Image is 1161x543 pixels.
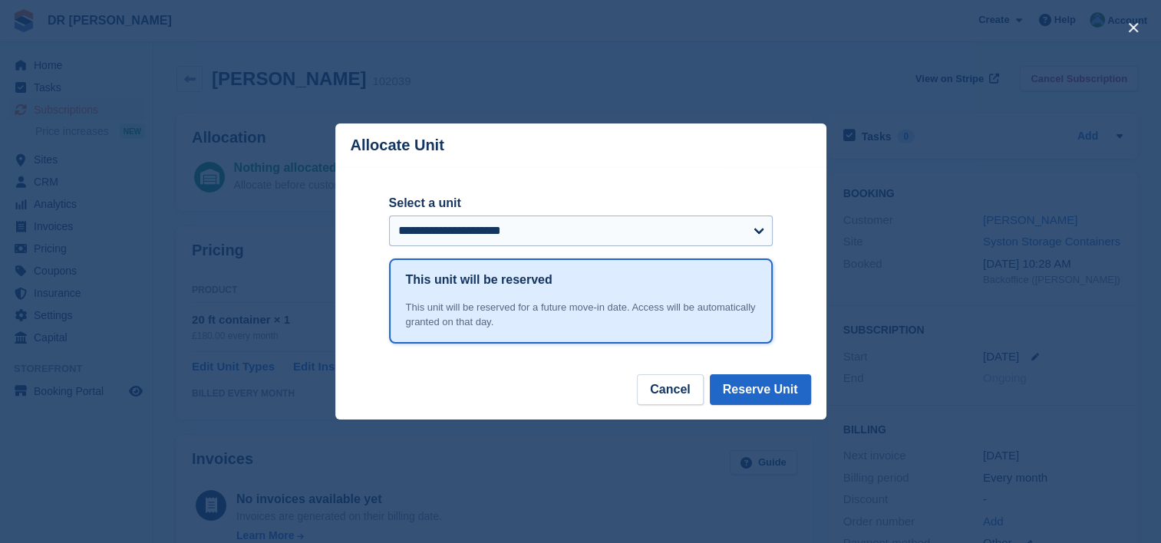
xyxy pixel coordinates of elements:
[389,194,773,212] label: Select a unit
[406,271,552,289] h1: This unit will be reserved
[637,374,703,405] button: Cancel
[406,300,756,330] div: This unit will be reserved for a future move-in date. Access will be automatically granted on tha...
[351,137,444,154] p: Allocate Unit
[710,374,811,405] button: Reserve Unit
[1121,15,1146,40] button: close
